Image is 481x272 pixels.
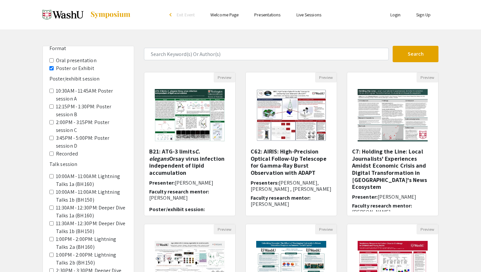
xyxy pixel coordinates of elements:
img: Spring 2025 Undergraduate Research Symposium [43,7,83,23]
h6: Presenters: [251,180,332,192]
p: [PERSON_NAME] [352,209,433,215]
a: Login [390,12,401,18]
h5: C7: Holding the Line: Local Journalists' Experiences Amidst Economic Crisis and Digital Transform... [352,148,433,190]
span: Exit Event [177,12,195,18]
div: Open Presentation <p>C62: AIRIS: High-Precision Optical Follow-Up Telescope for Gamma-Ray Burst O... [245,72,337,216]
label: Recorded [56,150,78,158]
span: [PERSON_NAME] [378,193,416,200]
span: Faculty research mentor: [149,188,209,195]
a: Presentations [254,12,280,18]
button: Preview [417,72,438,82]
h6: Talk session [49,161,127,167]
label: 11:30AM - 12:30PM: Deeper Dive Talks 1b (BH 150) [56,220,127,235]
button: Preview [417,224,438,234]
label: 1:00PM - 2:00PM: Lightning Talks 2b (BH 150) [56,251,127,267]
input: Search Keyword(s) Or Author(s) [144,48,389,60]
a: Live Sessions [296,12,321,18]
span: Faculty research mentor: [352,202,412,209]
button: Preview [214,224,235,234]
img: <p>B21: ATG-3 limits <em>C. elegans</em> Orsay virus infection independent of lipid accumulation ... [148,82,231,148]
label: 10:00AM - 11:00AM: Lightning Talks 1b (BH 150) [56,188,127,204]
h6: Poster/exhibit session [49,76,127,82]
a: Sign Up [416,12,431,18]
span: [PERSON_NAME] [175,179,213,186]
div: arrow_back_ios [169,13,173,17]
img: Symposium by ForagerOne [90,11,131,19]
a: Welcome Page [210,12,239,18]
h6: Presenter: [149,180,230,186]
label: 10:00AM - 11:00AM: Lightning Talks 1a (BH 160) [56,172,127,188]
span: Faculty research mentor: [251,194,311,201]
label: 1:00PM - 2:00PM: Lightning Talks 2a (BH 160) [56,235,127,251]
label: 11:30AM - 12:30PM: Deeper Dive Talks 1a (BH 160) [56,204,127,220]
a: Spring 2025 Undergraduate Research Symposium [43,7,131,23]
label: Poster or Exhibit [56,64,94,72]
div: Open Presentation <p>B21: ATG-3 limits <em>C. elegans</em> Orsay virus infection independent of l... [144,72,236,216]
img: <p>C7: Holding the Line:&nbsp;Local Journalists' Experiences Amidst Economic Crisis and Digital T... [351,82,434,148]
button: Preview [315,72,337,82]
p: [PERSON_NAME] [251,201,332,207]
label: 2:00PM - 3:15PM: Poster session C [56,118,127,134]
h5: B21: ATG-3 limits Orsay virus infection independent of lipid accumulation [149,148,230,176]
button: Preview [214,72,235,82]
button: Search [393,46,438,62]
label: 10:30AM - 11:45AM: Poster session A [56,87,127,103]
span: [PERSON_NAME], [PERSON_NAME] , [PERSON_NAME] [251,179,331,192]
button: Preview [315,224,337,234]
em: C. elegans [149,148,200,162]
img: <p>C62: AIRIS: High-Precision Optical Follow-Up Telescope for Gamma-Ray Burst Observation with AD... [250,82,332,148]
h6: Format [49,45,127,51]
iframe: Chat [5,243,28,267]
label: 3:45PM - 5:00PM: Poster session D [56,134,127,150]
label: 12:15PM - 1:30PM: Poster session B [56,103,127,118]
p: [PERSON_NAME] [149,195,230,201]
div: Open Presentation <p>C7: Holding the Line:&nbsp;Local Journalists' Experiences Amidst Economic Cr... [347,72,438,216]
h6: Presenter: [352,194,433,200]
h5: C62: AIRIS: High-Precision Optical Follow-Up Telescope for Gamma-Ray Burst Observation with ADAPT [251,148,332,176]
span: Poster/exhibit session: [149,206,205,213]
label: Oral presentation [56,57,97,64]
